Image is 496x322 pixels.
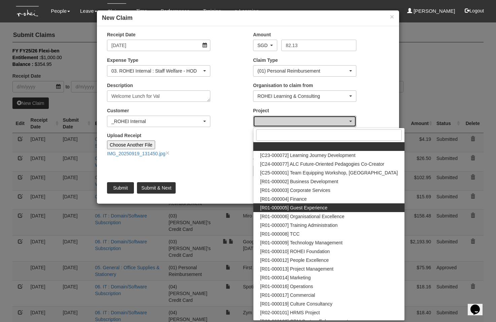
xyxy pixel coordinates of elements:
[260,213,345,220] span: [R01-000006] Organisational Excellence
[111,118,202,125] div: _ROHEI Internal
[102,14,133,21] b: New Claim
[260,187,330,194] span: [R01-000003] Corporate Services
[390,13,394,20] button: ×
[253,57,278,64] label: Claim Type
[253,31,271,38] label: Amount
[107,151,166,156] a: IMG_20250919_131450.jpg
[260,231,299,237] span: [R01-000008] TCC
[260,178,338,185] span: [R01-000002] Business Development
[468,295,489,315] iframe: chat widget
[253,82,313,89] label: Organisation to claim from
[253,90,356,102] button: ROHEI Learning & Consulting
[107,31,136,38] label: Receipt Date
[253,40,277,51] button: SGD
[107,107,129,114] label: Customer
[260,248,330,255] span: [R01-000010] ROHEI Foundation
[256,129,402,141] input: Search
[107,116,210,127] button: _ROHEI Internal
[260,161,384,167] span: [C24-000077] ALC Future-Oriented Pedagogies Co-Creator
[166,149,170,157] a: close
[260,309,320,316] span: [R02-000101] HRMS Project
[257,42,269,49] div: SGD
[107,82,133,89] label: Description
[111,68,202,74] div: 03. ROHEI Internal : Staff Welfare - HOD
[257,93,348,99] div: ROHEI Learning & Consulting
[260,257,329,264] span: [R01-000012] People Excellence
[260,169,398,176] span: [C25-000001] Team Equipping Workshop, [GEOGRAPHIC_DATA]
[260,239,343,246] span: [R01-000009] Technology Management
[137,182,176,194] input: Submit & Next
[260,292,315,298] span: [R01-000017] Commercial
[260,204,327,211] span: [R01-000005] Guest Experience
[107,40,210,51] input: d/m/yyyy
[107,65,210,77] button: 03. ROHEI Internal : Staff Welfare - HOD
[260,274,311,281] span: [R01-000014] Marketing
[253,107,269,114] label: Project
[107,140,155,149] input: Choose Another File
[260,300,332,307] span: [R01-000019] Culture Consultancy
[260,266,333,272] span: [R01-000013] Project Management
[260,196,307,202] span: [R01-000004] Finance
[107,132,141,139] label: Upload Receipt
[260,152,355,159] span: [C23-000072] Learning Journey Development
[260,283,313,290] span: [R01-000016] Operations
[107,57,138,64] label: Expense Type
[253,65,356,77] button: (01) Personal Reimbursement
[257,68,348,74] div: (01) Personal Reimbursement
[107,182,134,194] input: Submit
[260,222,338,229] span: [R01-000007] Training Administration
